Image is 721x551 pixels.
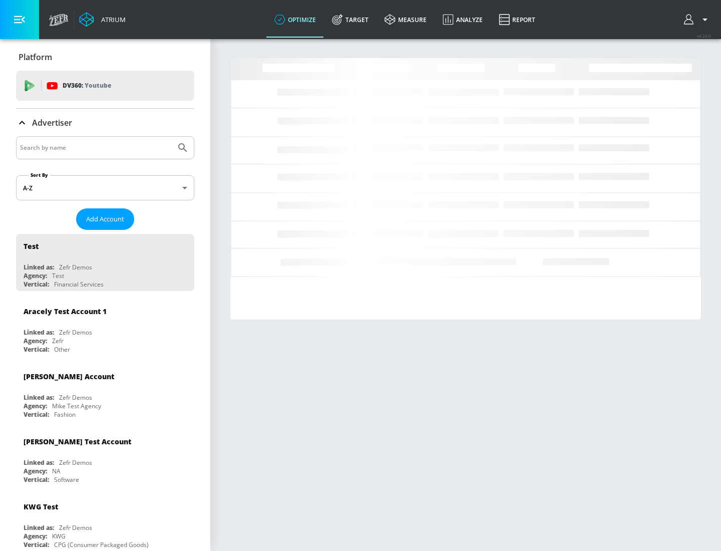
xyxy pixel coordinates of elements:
[16,364,194,421] div: [PERSON_NAME] AccountLinked as:Zefr DemosAgency:Mike Test AgencyVertical:Fashion
[24,475,49,484] div: Vertical:
[24,467,47,475] div: Agency:
[32,117,72,128] p: Advertiser
[54,410,76,419] div: Fashion
[52,467,61,475] div: NA
[24,523,54,532] div: Linked as:
[324,2,377,38] a: Target
[24,263,54,271] div: Linked as:
[52,532,66,540] div: KWG
[24,540,49,549] div: Vertical:
[59,458,92,467] div: Zefr Demos
[266,2,324,38] a: optimize
[24,307,107,316] div: Aracely Test Account 1
[24,458,54,467] div: Linked as:
[24,372,114,381] div: [PERSON_NAME] Account
[97,15,126,24] div: Atrium
[86,213,124,225] span: Add Account
[16,109,194,137] div: Advertiser
[54,280,104,289] div: Financial Services
[16,71,194,101] div: DV360: Youtube
[697,33,711,39] span: v 4.24.0
[16,234,194,291] div: TestLinked as:Zefr DemosAgency:TestVertical:Financial Services
[54,345,70,354] div: Other
[16,429,194,486] div: [PERSON_NAME] Test AccountLinked as:Zefr DemosAgency:NAVertical:Software
[16,299,194,356] div: Aracely Test Account 1Linked as:Zefr DemosAgency:ZefrVertical:Other
[24,328,54,337] div: Linked as:
[54,475,79,484] div: Software
[52,337,64,345] div: Zefr
[19,52,52,63] p: Platform
[16,43,194,71] div: Platform
[24,437,131,446] div: [PERSON_NAME] Test Account
[59,328,92,337] div: Zefr Demos
[24,271,47,280] div: Agency:
[59,523,92,532] div: Zefr Demos
[76,208,134,230] button: Add Account
[52,271,64,280] div: Test
[24,410,49,419] div: Vertical:
[24,393,54,402] div: Linked as:
[85,80,111,91] p: Youtube
[491,2,543,38] a: Report
[54,540,149,549] div: CPG (Consumer Packaged Goods)
[377,2,435,38] a: measure
[52,402,101,410] div: Mike Test Agency
[59,263,92,271] div: Zefr Demos
[24,402,47,410] div: Agency:
[24,280,49,289] div: Vertical:
[59,393,92,402] div: Zefr Demos
[20,141,172,154] input: Search by name
[29,172,50,178] label: Sort By
[79,12,126,27] a: Atrium
[24,345,49,354] div: Vertical:
[16,175,194,200] div: A-Z
[63,80,111,91] p: DV360:
[24,532,47,540] div: Agency:
[24,241,39,251] div: Test
[24,337,47,345] div: Agency:
[24,502,58,511] div: KWG Test
[435,2,491,38] a: Analyze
